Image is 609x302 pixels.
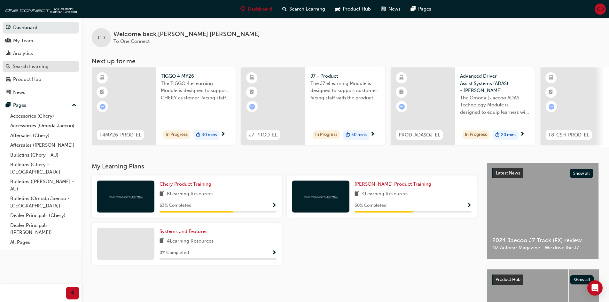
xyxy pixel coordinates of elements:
button: Pages [3,99,79,111]
a: Bulletins (Omoda Jaecoo - [GEOGRAPHIC_DATA]) [8,194,79,211]
img: oneconnect [303,193,338,199]
a: Systems and Features [160,228,210,235]
span: NZ Autocar Magazine - We drive the J7. [492,244,593,252]
button: CD [595,4,606,15]
a: News [3,87,79,98]
span: guage-icon [240,5,245,13]
a: [PERSON_NAME] Product Training [355,181,434,188]
span: 30 mins [351,131,367,139]
span: Product Hub [496,277,520,282]
img: oneconnect [3,3,77,15]
span: learningRecordVerb_ATTEMPT-icon [249,104,255,110]
span: news-icon [6,90,11,96]
span: Product Hub [343,5,371,13]
a: Bulletins (Chery - [GEOGRAPHIC_DATA]) [8,160,79,177]
span: News [388,5,401,13]
img: oneconnect [108,193,143,199]
span: book-icon [160,190,164,198]
a: Accessories (Chery) [8,111,79,121]
span: Show Progress [272,250,277,256]
button: Show Progress [467,202,472,210]
div: My Team [13,37,33,44]
span: booktick-icon [100,88,105,97]
span: booktick-icon [250,88,254,97]
span: Search Learning [289,5,325,13]
a: Aftersales ([PERSON_NAME]) [8,140,79,150]
a: T4MY26-PROD-ELTIGGO 4 MY26The TIGGO 4 eLearning Module is designed to support CHERY customer-faci... [92,67,236,145]
span: Welcome back , [PERSON_NAME] [PERSON_NAME] [113,31,260,38]
span: book-icon [355,190,359,198]
a: Aftersales (Chery) [8,131,79,141]
span: T8-CSH-PROD-EL [548,131,589,139]
span: learningRecordVerb_ATTEMPT-icon [549,104,554,110]
span: 50 % Completed [355,202,386,209]
span: Dashboard [248,5,272,13]
span: guage-icon [6,25,11,31]
a: Latest NewsShow all2024 Jaecoo J7 Track (EX) reviewNZ Autocar Magazine - We drive the J7. [487,163,599,259]
div: In Progress [163,130,190,139]
span: prev-icon [70,289,75,297]
a: Latest NewsShow all [492,168,593,178]
button: DashboardMy TeamAnalyticsSearch LearningProduct HubNews [3,20,79,99]
span: car-icon [335,5,340,13]
a: news-iconNews [376,3,406,16]
a: Dashboard [3,22,79,34]
span: CD [98,34,105,42]
a: Chery Product Training [160,181,214,188]
span: CD [597,5,604,13]
a: Product Hub [3,74,79,85]
span: booktick-icon [399,88,404,97]
h3: Next up for me [82,58,609,65]
span: learningResourceType_ELEARNING-icon [100,74,105,82]
a: car-iconProduct Hub [330,3,376,16]
span: Chery Product Training [160,181,211,187]
div: Product Hub [13,76,41,83]
span: news-icon [381,5,386,13]
span: J7-PROD-EL [249,131,277,139]
span: car-icon [6,77,11,82]
a: Dealer Principals ([PERSON_NAME]) [8,221,79,237]
span: pages-icon [6,103,11,108]
a: Analytics [3,48,79,59]
div: In Progress [313,130,340,139]
span: learningRecordVerb_ATTEMPT-icon [100,104,105,110]
span: duration-icon [196,131,200,139]
span: up-icon [72,101,76,110]
span: pages-icon [411,5,416,13]
span: chart-icon [6,51,11,57]
a: My Team [3,35,79,47]
span: 8 Learning Resources [167,190,214,198]
button: Show Progress [272,202,277,210]
div: Pages [13,102,26,109]
a: J7-PROD-ELJ7 - ProductThe J7 eLearning Module is designed to support customer facing staff with t... [241,67,385,145]
span: 4 Learning Resources [167,237,214,245]
a: Accessories (Omoda Jaecoo) [8,121,79,131]
span: Show Progress [467,203,472,209]
span: people-icon [6,38,11,44]
span: Systems and Features [160,228,207,234]
span: next-icon [221,132,225,137]
span: learningResourceType_ELEARNING-icon [549,74,553,82]
a: All Pages [8,237,79,247]
a: pages-iconPages [406,3,436,16]
a: Dealer Principals (Chery) [8,211,79,221]
a: Search Learning [3,61,79,73]
button: Show all [570,169,594,178]
a: PROD-ADASOJ-ELAdvanced Driver Assist Systems (ADAS) - [PERSON_NAME]The Omoda | Jaecoo ADAS Techno... [391,67,535,145]
span: duration-icon [346,131,350,139]
span: next-icon [370,132,375,137]
h3: My Learning Plans [92,163,477,170]
div: In Progress [463,130,489,139]
span: PROD-ADASOJ-EL [399,131,440,139]
span: J7 - Product [310,73,380,80]
span: 2024 Jaecoo J7 Track (EX) review [492,237,593,244]
a: Bulletins ([PERSON_NAME] - AU) [8,177,79,194]
span: Pages [418,5,431,13]
span: booktick-icon [549,88,553,97]
div: Open Intercom Messenger [587,280,603,296]
div: Search Learning [13,63,49,70]
span: search-icon [6,64,10,70]
a: Bulletins (Chery - AU) [8,150,79,160]
span: learningRecordVerb_ATTEMPT-icon [399,104,405,110]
